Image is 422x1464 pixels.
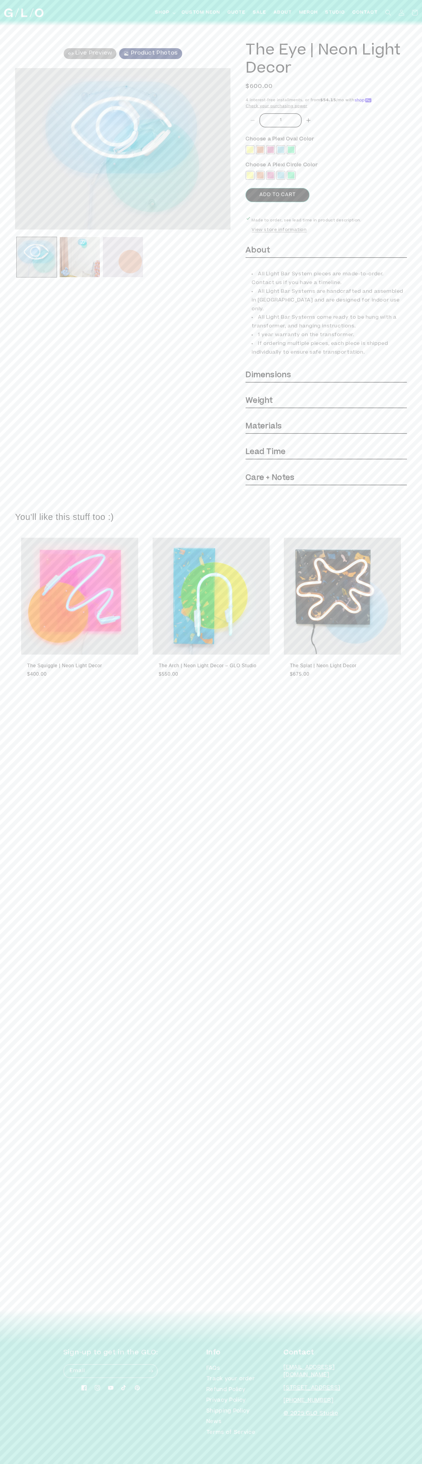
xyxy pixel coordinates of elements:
iframe: Chat Widget [313,1380,422,1464]
span: Product Photos [131,51,178,56]
a: SALE [249,6,270,20]
a: About [270,6,296,20]
span: Shop [155,10,170,16]
p: [PHONE_NUMBER] [284,1397,359,1405]
button: Load image 1 in gallery view [17,237,57,277]
p: [EMAIL_ADDRESS][DOMAIN_NAME] [284,1364,359,1379]
span: Live Preview [75,51,112,56]
a: Refund Policy [206,1385,246,1396]
a: Studio [322,6,349,20]
span: If ordering multiple pieces, each piece is shipped individually to ensure safe transportation. [252,341,388,355]
a: Shipping Policy [206,1406,250,1417]
a: GLO Studio [2,6,46,20]
a: [STREET_ADDRESS] [284,1386,340,1391]
a: FAQs [206,1365,220,1374]
img: photos.svg [123,51,129,57]
button: View store information [252,227,306,234]
strong: Dimensions [246,372,291,379]
button: Load image 2 in gallery view [60,237,100,277]
a: Live Preview [64,48,116,59]
p: Made to order, see lead time in product description. [252,217,361,224]
img: live-preview.svg [68,51,74,57]
a: Terms of Service [206,1428,255,1438]
a: Privacy Policy [206,1395,246,1406]
span: Contact [352,10,378,16]
a: Quote [224,6,249,20]
button: Subscribe [144,1364,157,1378]
span: Merch [299,10,318,16]
strong: Contact [284,1350,314,1356]
summary: Shop [151,6,178,20]
a: The Arch | Neon Light Decor – GLO Studio [159,662,264,668]
span: Custom Neon [182,10,220,16]
a: Custom Neon [178,6,224,20]
a: Contact [349,6,382,20]
span: About [274,10,292,16]
span: SALE [253,10,266,16]
span: All Light Bar Systems come ready to be hung with a transformer, and hanging instructions. [252,315,396,329]
input: Email [64,1364,157,1378]
a: The Splat | Neon Light Decor [290,662,395,668]
strong: Materials [246,423,282,430]
a: Merch [296,6,322,20]
b: About [246,247,270,254]
strong: Weight [246,397,273,405]
span: 1 year warranty on the transformer. [258,333,354,337]
strong: Lead Time [246,449,285,456]
a: The Squiggle | Neon Light Decor [27,662,132,668]
span: Choose a Plexi Oval Color [246,137,314,142]
img: GLO Studio [4,8,43,17]
strong: Care + Notes [246,474,294,482]
h1: The Eye | Neon Light Decor [246,42,407,78]
strong: Info [206,1350,221,1356]
span: Studio [325,10,345,16]
h2: Sign-up to get in the GLO: [63,1348,158,1358]
p: © 2025 GLO Studio [284,1410,359,1418]
span: $600.00 [246,83,273,91]
button: Add to cart [246,188,309,202]
summary: Search [382,6,395,19]
a: News [206,1417,222,1428]
button: Load image 3 in gallery view [103,237,143,277]
span: All Light Bar Systems are handcrafted and assembled in [GEOGRAPHIC_DATA] and are designed for ind... [252,289,403,311]
a: Track your order [206,1374,255,1385]
h2: You'll like this stuff too :) [15,512,407,523]
media-gallery: Gallery Viewer [15,68,230,279]
span: Quote [227,10,246,16]
a: Product Photos [119,48,182,59]
span: Choose A Plexi Circle Color [246,163,318,167]
span: All Light Bar System pieces are made-to-order. Contact us if you have a timeline. [252,272,384,285]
